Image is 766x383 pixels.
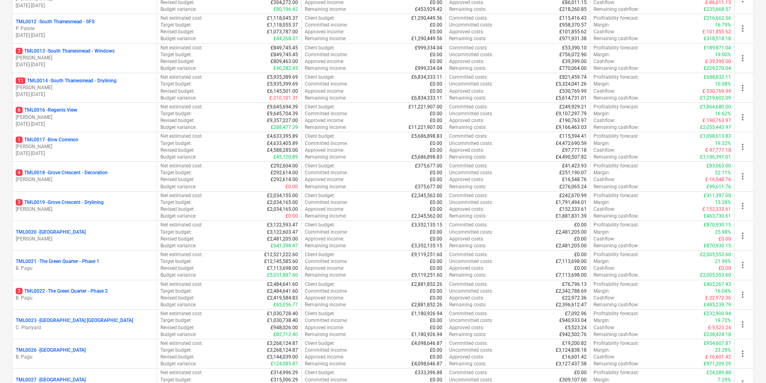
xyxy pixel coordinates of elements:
[160,35,197,42] p: Budget variance :
[16,121,154,128] p: [DATE] - [DATE]
[715,140,731,147] p: 19.32%
[160,45,203,51] p: Net estimated cost :
[702,117,731,124] p: £-190,763.97
[305,22,348,29] p: Committed income :
[16,236,154,242] p: [PERSON_NAME]
[271,124,298,131] p: £288,477.39
[556,81,587,88] p: £5,324,041.26
[738,53,748,63] span: more_vert
[430,117,442,124] p: £0.00
[16,48,154,68] div: 3TML0013 -South Thamesmead - Windows[PERSON_NAME][DATE]-[DATE]
[16,143,154,150] p: [PERSON_NAME]
[16,169,108,176] p: TML0018 - Grove Crescent - Decoration
[16,288,154,302] div: 3TML0022 -The Green Quarter - Phase 2B. Pagu
[160,176,195,183] p: Revised budget :
[449,45,488,51] p: Committed costs :
[559,74,587,81] p: £821,459.74
[704,45,731,51] p: £189,871.04
[559,22,587,29] p: £958,370.57
[556,124,587,131] p: £9,166,463.03
[273,35,298,42] p: £44,268.37
[593,163,639,169] p: Profitability forecast :
[593,133,639,140] p: Profitability forecast :
[702,88,731,95] p: £-530,769.99
[738,142,748,152] span: more_vert
[271,163,298,169] p: £292,604.00
[16,77,117,84] p: TML0014 - South Thamesmead - Drylining
[160,124,197,131] p: Budget variance :
[430,51,442,58] p: £0.00
[593,29,615,35] p: Cashflow :
[305,95,347,102] p: Remaining income :
[16,176,154,183] p: [PERSON_NAME]
[267,104,298,110] p: £9,645,694.39
[273,65,298,72] p: £40,282.45
[16,25,154,32] p: P. Palote
[16,324,154,331] p: C. Planyard
[267,140,298,147] p: £4,633,405.89
[726,344,766,383] iframe: Chat Widget
[160,133,203,140] p: Net estimated cost :
[16,199,104,206] p: TML0019 - Grove Crescent - Drylining
[562,45,587,51] p: £53,390.10
[593,45,639,51] p: Profitability forecast :
[704,15,731,22] p: £216,662.56
[16,317,133,324] p: TML0023 - [GEOGRAPHIC_DATA] [GEOGRAPHIC_DATA]
[411,95,442,102] p: £6,834,333.11
[305,124,347,131] p: Remaining income :
[738,320,748,329] span: more_vert
[715,51,731,58] p: 19.00%
[415,45,442,51] p: £999,334.04
[160,206,195,213] p: Revised budget :
[16,136,78,143] p: TML0017 - Bow Common
[449,88,484,95] p: Approved costs :
[449,183,487,190] p: Remaining costs :
[305,58,344,65] p: Approved income :
[700,154,731,161] p: £1,196,391.01
[271,176,298,183] p: £292,614.00
[700,133,731,140] p: £1,098,613.83
[415,183,442,190] p: £375,677.00
[160,169,192,176] p: Target budget :
[267,199,298,206] p: £2,034,165.00
[449,104,488,110] p: Committed costs :
[16,48,115,55] p: TML0013 - South Thamesmead - Windows
[449,22,493,29] p: Uncommitted costs :
[305,183,347,190] p: Remaining income :
[16,169,23,176] span: 4
[556,95,587,102] p: £5,614,731.01
[738,201,748,211] span: more_vert
[593,95,639,102] p: Remaining cashflow :
[430,58,442,65] p: £0.00
[305,88,344,95] p: Approved income :
[449,133,488,140] p: Committed costs :
[160,95,197,102] p: Budget variance :
[715,22,731,29] p: 16.79%
[160,147,195,154] p: Revised budget :
[16,107,154,127] div: 6TML0016 -Regents View[PERSON_NAME][DATE]-[DATE]
[16,150,154,157] p: [DATE] - [DATE]
[449,15,488,22] p: Committed costs :
[267,74,298,81] p: £5,935,389.69
[16,295,154,302] p: B. Pagu
[702,29,731,35] p: £-101,855.62
[16,288,23,294] span: 3
[705,58,731,65] p: £-39,399.00
[16,199,23,206] span: 3
[267,88,298,95] p: £6,145,501.00
[702,206,731,213] p: £-152,333.61
[559,183,587,190] p: £276,065.24
[559,88,587,95] p: £530,769.99
[593,35,639,42] p: Remaining cashflow :
[738,83,748,93] span: more_vert
[430,206,442,213] p: £0.00
[715,199,731,206] p: 13.28%
[700,95,731,102] p: £1,219,602.09
[16,136,23,143] span: 1
[267,192,298,199] p: £2,034,155.00
[449,74,488,81] p: Committed costs :
[430,147,442,154] p: £0.00
[271,51,298,58] p: £849,745.45
[16,288,108,295] p: TML0022 - The Green Quarter - Phase 2
[160,154,197,161] p: Budget variance :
